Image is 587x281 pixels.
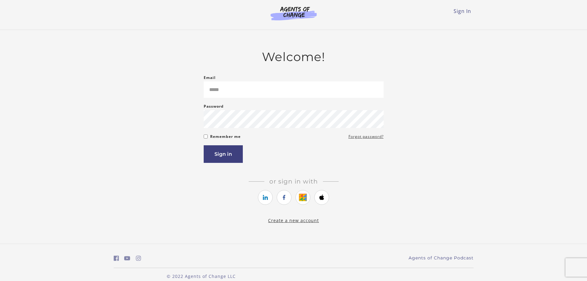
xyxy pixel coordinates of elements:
[124,254,130,263] a: https://www.youtube.com/c/AgentsofChangeTestPrepbyMeaganMitchell (Open in a new window)
[258,190,273,205] a: https://courses.thinkific.com/users/auth/linkedin?ss%5Breferral%5D=&ss%5Buser_return_to%5D=&ss%5B...
[124,255,130,261] i: https://www.youtube.com/c/AgentsofChangeTestPrepbyMeaganMitchell (Open in a new window)
[114,254,119,263] a: https://www.facebook.com/groups/aswbtestprep (Open in a new window)
[296,190,310,205] a: https://courses.thinkific.com/users/auth/google?ss%5Breferral%5D=&ss%5Buser_return_to%5D=&ss%5Bvi...
[264,6,323,20] img: Agents of Change Logo
[204,145,243,163] button: Sign in
[454,8,471,14] a: Sign In
[314,190,329,205] a: https://courses.thinkific.com/users/auth/apple?ss%5Breferral%5D=&ss%5Buser_return_to%5D=&ss%5Bvis...
[114,255,119,261] i: https://www.facebook.com/groups/aswbtestprep (Open in a new window)
[204,74,216,81] label: Email
[114,273,289,279] p: © 2022 Agents of Change LLC
[277,190,291,205] a: https://courses.thinkific.com/users/auth/facebook?ss%5Breferral%5D=&ss%5Buser_return_to%5D=&ss%5B...
[210,133,241,140] label: Remember me
[349,133,384,140] a: Forgot password?
[409,255,474,261] a: Agents of Change Podcast
[268,217,319,223] a: Create a new account
[204,50,384,64] h2: Welcome!
[136,254,141,263] a: https://www.instagram.com/agentsofchangeprep/ (Open in a new window)
[204,103,224,110] label: Password
[136,255,141,261] i: https://www.instagram.com/agentsofchangeprep/ (Open in a new window)
[264,178,323,185] span: Or sign in with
